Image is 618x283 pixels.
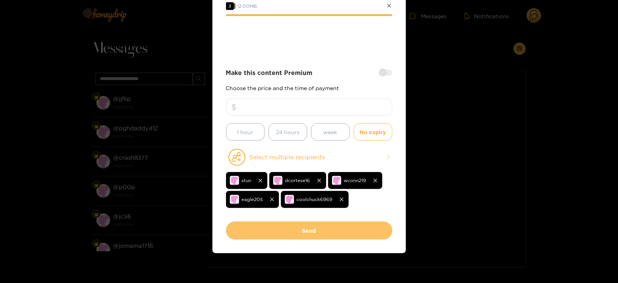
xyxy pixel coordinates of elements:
[226,2,234,10] span: 3
[344,176,366,185] span: wconn219
[226,123,265,141] button: 1 hour
[360,128,386,136] span: No expiry
[354,123,392,141] button: No expiry
[324,128,337,136] span: week
[269,123,307,141] button: 24 hours
[226,68,313,77] strong: Make this content Premium
[238,3,257,9] span: 12.00 MB
[226,85,392,91] p: Choose the price and the time of payment
[276,128,300,136] span: 24 hours
[230,176,239,185] img: no-avatar.png
[297,195,333,204] span: coolchuck6969
[230,195,239,204] img: no-avatar.png
[237,128,253,136] span: 1 hour
[332,176,341,185] img: no-avatar.png
[242,195,263,204] span: eagle205
[311,123,350,141] button: week
[285,195,294,204] img: no-avatar.png
[285,176,310,185] span: dcortese16
[273,176,282,185] img: no-avatar.png
[226,148,392,166] button: Select multiple recipients
[242,176,252,185] span: stun
[226,222,392,240] button: Send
